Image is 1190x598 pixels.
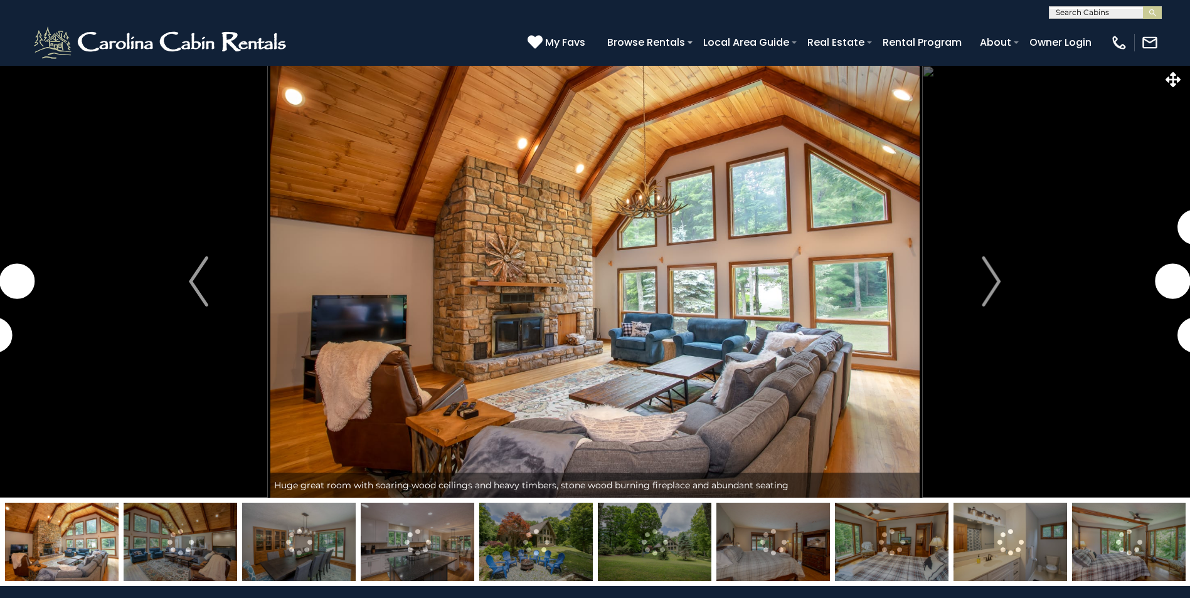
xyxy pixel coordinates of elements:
[974,31,1017,53] a: About
[129,65,267,498] button: Previous
[954,503,1067,581] img: 163272739
[545,34,585,50] span: My Favs
[528,34,588,51] a: My Favs
[124,503,237,581] img: 163272744
[361,503,474,581] img: 163272746
[835,503,948,581] img: 163272790
[479,503,593,581] img: 163272747
[801,31,871,53] a: Real Estate
[189,256,208,307] img: arrow
[1110,34,1128,51] img: phone-regular-white.png
[1072,503,1186,581] img: 163272791
[876,31,968,53] a: Rental Program
[1023,31,1098,53] a: Owner Login
[601,31,691,53] a: Browse Rentals
[598,503,711,581] img: 163272748
[982,256,1001,307] img: arrow
[1141,34,1159,51] img: mail-regular-white.png
[697,31,795,53] a: Local Area Guide
[716,503,830,581] img: 163272750
[31,24,292,61] img: White-1-2.png
[242,503,356,581] img: 163272745
[922,65,1060,498] button: Next
[5,503,119,581] img: 163272743
[268,473,922,498] div: Huge great room with soaring wood ceilings and heavy timbers, stone wood burning fireplace and ab...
